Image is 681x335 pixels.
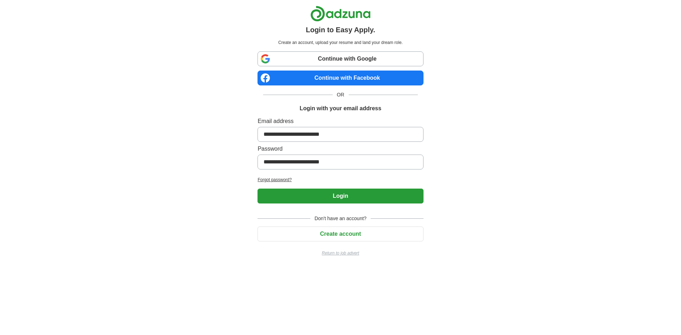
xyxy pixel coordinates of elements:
button: Create account [258,227,423,241]
label: Password [258,145,423,153]
button: Login [258,189,423,203]
span: OR [333,91,349,99]
a: Return to job advert [258,250,423,256]
a: Create account [258,231,423,237]
label: Email address [258,117,423,125]
h1: Login with your email address [300,104,381,113]
a: Continue with Facebook [258,71,423,85]
span: Don't have an account? [310,215,371,222]
a: Forgot password? [258,177,423,183]
h1: Login to Easy Apply. [306,24,375,35]
a: Continue with Google [258,51,423,66]
img: Adzuna logo [310,6,371,22]
p: Create an account, upload your resume and land your dream role. [259,39,422,46]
